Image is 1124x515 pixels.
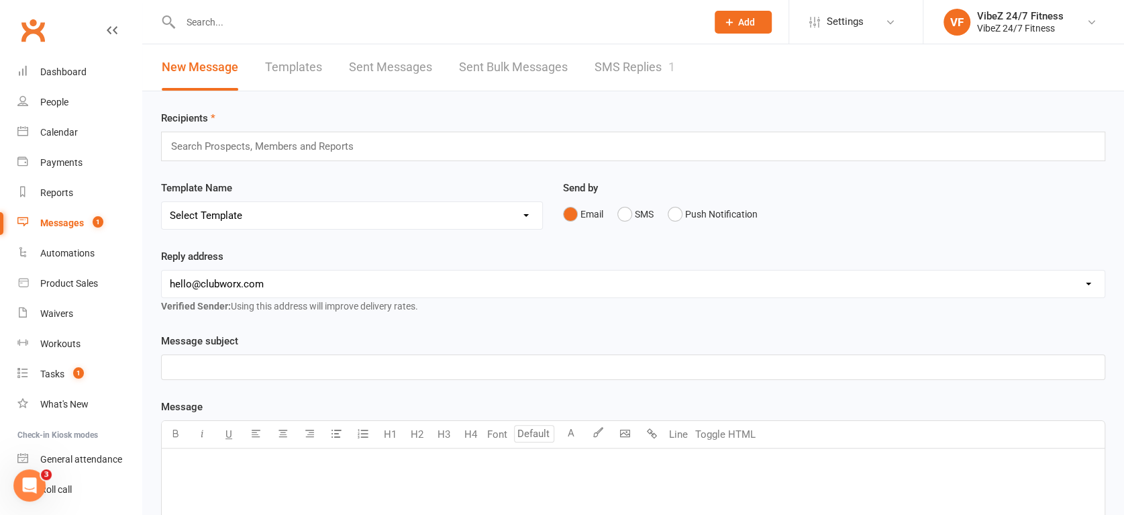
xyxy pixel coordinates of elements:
[161,301,231,312] strong: Verified Sender:
[977,22,1064,34] div: VibeZ 24/7 Fitness
[17,178,142,208] a: Reports
[16,13,50,47] a: Clubworx
[40,127,78,138] div: Calendar
[40,399,89,410] div: What's New
[17,238,142,269] a: Automations
[563,201,603,227] button: Email
[93,216,103,228] span: 1
[40,369,64,379] div: Tasks
[176,13,697,32] input: Search...
[40,66,87,77] div: Dashboard
[161,110,215,126] label: Recipients
[17,475,142,505] a: Roll call
[563,180,598,196] label: Send by
[40,308,73,319] div: Waivers
[17,359,142,389] a: Tasks 1
[692,421,759,448] button: Toggle HTML
[943,9,970,36] div: VF
[225,428,232,440] span: U
[558,421,584,448] button: A
[17,299,142,329] a: Waivers
[17,148,142,178] a: Payments
[40,454,122,465] div: General attendance
[13,469,46,502] iframe: Intercom live chat
[715,11,772,34] button: Add
[17,444,142,475] a: General attendance kiosk mode
[40,338,81,349] div: Workouts
[17,329,142,359] a: Workouts
[665,421,692,448] button: Line
[17,57,142,87] a: Dashboard
[17,118,142,148] a: Calendar
[668,201,758,227] button: Push Notification
[40,157,83,168] div: Payments
[40,187,73,198] div: Reports
[40,218,84,228] div: Messages
[668,60,675,74] div: 1
[161,248,223,265] label: Reply address
[17,389,142,420] a: What's New
[484,421,511,448] button: Font
[17,269,142,299] a: Product Sales
[265,44,322,91] a: Templates
[40,484,72,495] div: Roll call
[595,44,675,91] a: SMS Replies1
[40,97,68,107] div: People
[17,87,142,118] a: People
[161,399,203,415] label: Message
[73,367,84,379] span: 1
[170,138,366,155] input: Search Prospects, Members and Reports
[161,180,232,196] label: Template Name
[457,421,484,448] button: H4
[349,44,432,91] a: Sent Messages
[617,201,654,227] button: SMS
[738,17,755,28] span: Add
[41,469,52,480] span: 3
[376,421,403,448] button: H1
[17,208,142,238] a: Messages 1
[827,7,864,37] span: Settings
[161,333,238,349] label: Message subject
[514,425,554,442] input: Default
[215,421,242,448] button: U
[977,10,1064,22] div: VibeZ 24/7 Fitness
[430,421,457,448] button: H3
[403,421,430,448] button: H2
[40,278,98,289] div: Product Sales
[161,301,418,312] span: Using this address will improve delivery rates.
[162,44,238,91] a: New Message
[459,44,568,91] a: Sent Bulk Messages
[40,248,95,259] div: Automations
